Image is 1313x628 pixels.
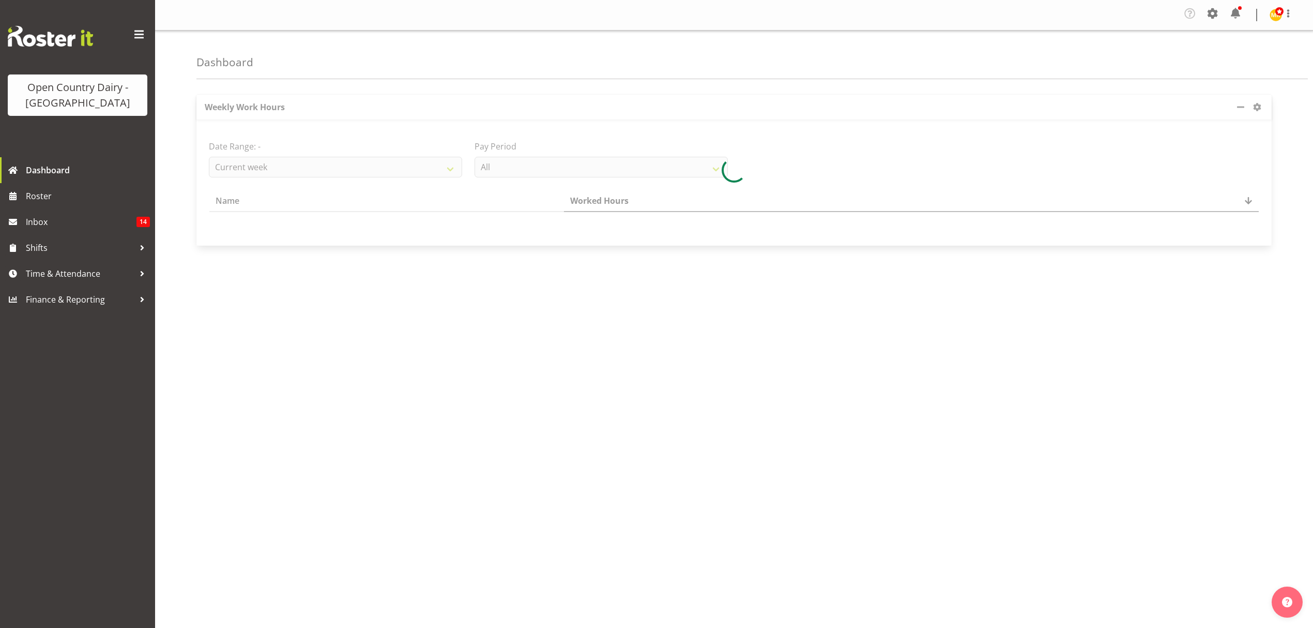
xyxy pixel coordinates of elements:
[26,162,150,178] span: Dashboard
[1282,597,1292,607] img: help-xxl-2.png
[26,240,134,256] span: Shifts
[136,217,150,227] span: 14
[8,26,93,47] img: Rosterit website logo
[18,80,137,111] div: Open Country Dairy - [GEOGRAPHIC_DATA]
[1270,9,1282,21] img: milk-reception-awarua7542.jpg
[26,214,136,230] span: Inbox
[26,266,134,281] span: Time & Attendance
[26,188,150,204] span: Roster
[196,56,253,68] h4: Dashboard
[26,292,134,307] span: Finance & Reporting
